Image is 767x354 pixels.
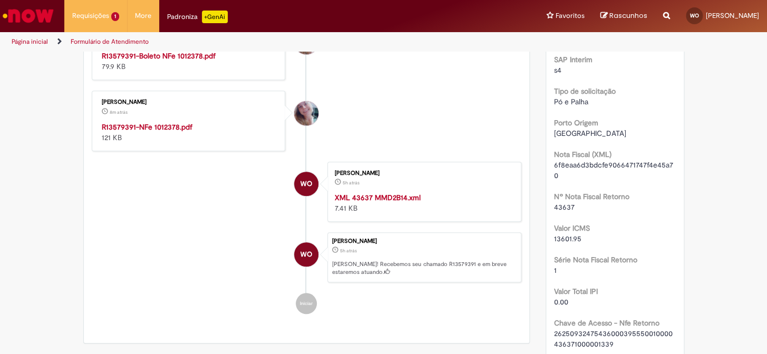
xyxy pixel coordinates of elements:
[554,202,575,212] span: 43637
[332,260,516,277] p: [PERSON_NAME]! Recebemos seu chamado R13579391 e em breve estaremos atuando.
[332,238,516,244] div: [PERSON_NAME]
[340,248,357,254] time: 30/09/2025 04:51:42
[554,234,581,243] span: 13601.95
[102,122,277,143] div: 121 KB
[554,255,637,264] b: Série Nota Fiscal Retorno
[554,55,593,64] b: SAP Interim
[554,297,568,307] span: 0.00
[12,37,48,46] a: Página inicial
[343,180,360,186] span: 5h atrás
[300,171,312,196] span: WO
[706,11,759,20] span: [PERSON_NAME]
[1,5,55,26] img: ServiceNow
[8,32,503,52] ul: Trilhas de página
[340,248,357,254] span: 5h atrás
[554,97,588,106] span: Pó e Palha
[343,180,360,186] time: 30/09/2025 04:50:23
[111,12,119,21] span: 1
[554,287,598,296] b: Valor Total IPI
[102,51,277,72] div: 79.9 KB
[554,160,673,180] span: 6f8eaa6d3bdcfe9066471747f4e45a70
[102,122,192,132] a: R13579391-NFe 1012378.pdf
[335,170,510,176] div: [PERSON_NAME]
[294,101,318,125] div: Andreza Barbosa
[335,193,421,202] a: XML 43637 MMD2B14.xml
[554,86,616,96] b: Tipo de solicitação
[135,11,151,21] span: More
[294,172,318,196] div: Walter Oliveira
[554,65,561,75] span: s4
[554,223,590,233] b: Valor ICMS
[554,150,611,159] b: Nota Fiscal (XML)
[102,99,277,105] div: [PERSON_NAME]
[72,11,109,21] span: Requisições
[167,11,228,23] div: Padroniza
[690,12,699,19] span: WO
[554,329,673,349] span: 26250932475436000395550010000436371000001339
[600,11,647,21] a: Rascunhos
[102,51,216,61] a: R13579391-Boleto NFe 1012378.pdf
[300,242,312,267] span: WO
[554,129,626,138] span: [GEOGRAPHIC_DATA]
[609,11,647,21] span: Rascunhos
[554,265,557,275] span: 1
[110,109,128,115] span: 8m atrás
[556,11,585,21] span: Favoritos
[71,37,149,46] a: Formulário de Atendimento
[202,11,228,23] p: +GenAi
[92,232,522,283] li: Walter Oliveira
[335,192,510,213] div: 7.41 KB
[294,242,318,267] div: Walter Oliveira
[554,192,629,201] b: Nº Nota Fiscal Retorno
[554,318,659,328] b: Chave de Acesso - Nfe Retorno
[554,118,598,127] b: Porto Origem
